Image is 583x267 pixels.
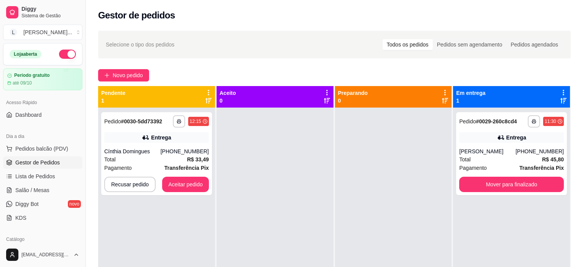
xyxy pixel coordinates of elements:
div: Loja aberta [10,50,41,58]
div: Catálogo [3,233,82,245]
span: Gestor de Pedidos [15,159,60,166]
p: 1 [101,97,125,104]
a: Diggy Botnovo [3,198,82,210]
div: [PHONE_NUMBER] [516,148,564,155]
h2: Gestor de pedidos [98,9,175,22]
strong: R$ 45,80 [542,156,564,163]
span: Pedido [459,118,476,124]
strong: Transferência Pix [519,165,564,171]
p: Preparando [338,89,368,97]
div: [PERSON_NAME] [459,148,516,155]
div: [PHONE_NUMBER] [161,148,209,155]
article: Período gratuito [14,73,50,78]
button: Mover para finalizado [459,177,564,192]
span: Dashboard [15,111,42,119]
a: Período gratuitoaté 09/10 [3,68,82,90]
button: Recusar pedido [104,177,156,192]
span: Pedido [104,118,121,124]
span: Pagamento [104,164,132,172]
a: KDS [3,212,82,224]
span: Diggy Bot [15,200,39,208]
p: 1 [456,97,485,104]
span: L [10,28,17,36]
p: Pendente [101,89,125,97]
div: Acesso Rápido [3,96,82,109]
strong: # 0029-260c8cd4 [476,118,517,124]
div: Dia a dia [3,130,82,143]
div: Pedidos sem agendamento [433,39,506,50]
span: Total [459,155,471,164]
button: [EMAIL_ADDRESS][DOMAIN_NAME] [3,245,82,264]
strong: # 0030-5dd73392 [121,118,162,124]
strong: Transferência Pix [164,165,209,171]
span: KDS [15,214,26,222]
strong: R$ 33,49 [187,156,209,163]
div: [PERSON_NAME] ... [23,28,72,36]
span: Pagamento [459,164,487,172]
button: Novo pedido [98,69,149,81]
a: DiggySistema de Gestão [3,3,82,22]
div: Pedidos agendados [506,39,562,50]
p: 0 [338,97,368,104]
div: Cínthia Domingues [104,148,161,155]
a: Lista de Pedidos [3,170,82,182]
span: Lista de Pedidos [15,172,55,180]
span: Salão / Mesas [15,186,49,194]
a: Gestor de Pedidos [3,156,82,169]
button: Pedidos balcão (PDV) [3,143,82,155]
a: Dashboard [3,109,82,121]
article: até 09/10 [13,80,32,86]
p: 0 [220,97,236,104]
div: 12:15 [190,118,201,124]
div: Entrega [506,134,526,141]
span: Selecione o tipo dos pedidos [106,40,174,49]
span: Diggy [21,6,79,13]
span: Pedidos balcão (PDV) [15,145,68,153]
span: Novo pedido [113,71,143,80]
button: Select a team [3,25,82,40]
div: Todos os pedidos [383,39,433,50]
div: Entrega [151,134,171,141]
div: 11:30 [545,118,556,124]
span: plus [104,73,110,78]
p: Aceito [220,89,236,97]
span: Sistema de Gestão [21,13,79,19]
span: Total [104,155,116,164]
a: Salão / Mesas [3,184,82,196]
p: Em entrega [456,89,485,97]
button: Alterar Status [59,50,76,59]
button: Aceitar pedido [162,177,209,192]
span: [EMAIL_ADDRESS][DOMAIN_NAME] [21,252,70,258]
